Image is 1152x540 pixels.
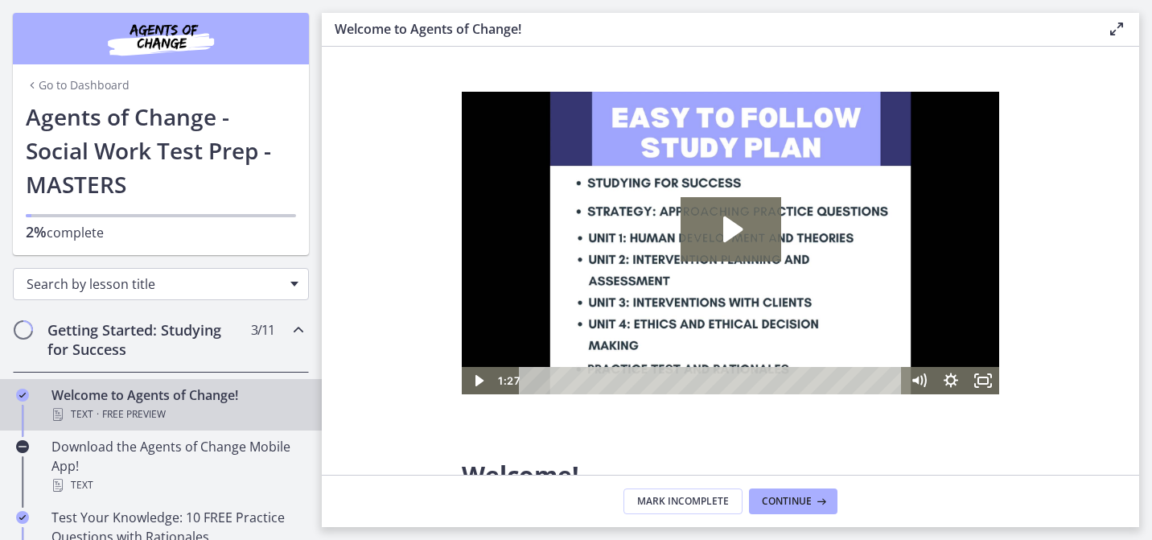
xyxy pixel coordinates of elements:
div: Text [51,405,302,424]
button: Play Video: c1o6hcmjueu5qasqsu00.mp4 [219,105,319,170]
h3: Welcome to Agents of Change! [335,19,1081,39]
div: Welcome to Agents of Change! [51,385,302,424]
i: Completed [16,511,29,524]
div: Download the Agents of Change Mobile App! [51,437,302,495]
h2: Getting Started: Studying for Success [47,320,244,359]
span: 2% [26,222,47,241]
button: Show settings menu [473,275,505,303]
button: Mark Incomplete [623,488,743,514]
i: Completed [16,389,29,402]
span: Search by lesson title [27,275,282,293]
div: Text [51,476,302,495]
button: Fullscreen [505,275,537,303]
span: · [97,405,99,424]
span: Continue [762,495,812,508]
span: Free preview [102,405,166,424]
a: Go to Dashboard [26,77,130,93]
img: Agents of Change Social Work Test Prep [64,19,257,58]
span: Mark Incomplete [637,495,729,508]
button: Mute [441,275,473,303]
h1: Agents of Change - Social Work Test Prep - MASTERS [26,100,296,201]
div: Search by lesson title [13,268,309,300]
span: Welcome! [462,458,579,491]
button: Continue [749,488,837,514]
div: Playbar [69,275,433,303]
span: 3 / 11 [251,320,274,340]
p: complete [26,222,296,242]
